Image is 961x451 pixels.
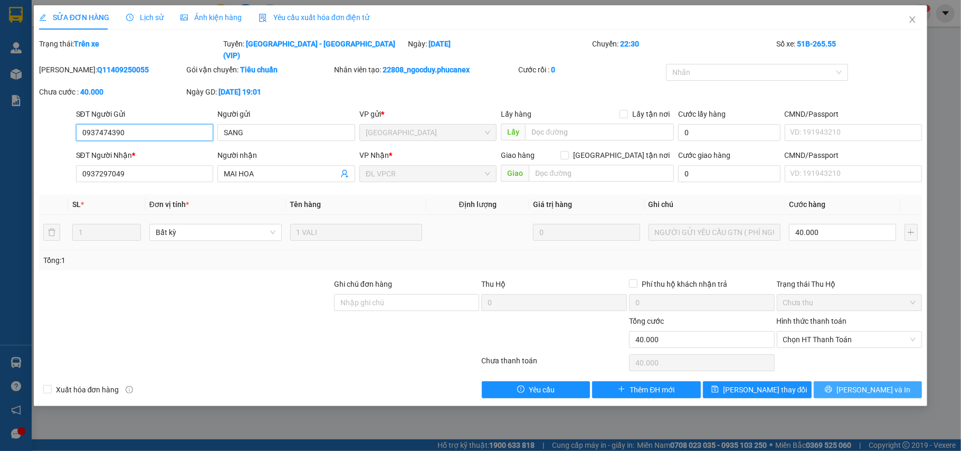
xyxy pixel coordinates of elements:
span: Giao hàng [501,151,535,159]
input: 0 [533,224,640,241]
span: Đơn vị tính [149,200,189,209]
span: info-circle [126,386,133,393]
span: Thu Hộ [481,280,506,288]
span: Lấy tận nơi [628,108,674,120]
span: Tổng cước [629,317,664,325]
div: Người gửi [217,108,355,120]
span: Định lượng [459,200,497,209]
span: VP Nhận [359,151,389,159]
div: Ngày GD: [186,86,332,98]
button: delete [43,224,60,241]
div: Người nhận [217,149,355,161]
label: Cước lấy hàng [678,110,726,118]
img: icon [259,14,267,22]
b: 22:30 [620,40,639,48]
span: Xuất hóa đơn hàng [52,384,123,396]
span: Cước hàng [789,200,825,209]
span: [PERSON_NAME] và In [836,384,910,396]
span: Lấy [501,124,525,140]
div: Chưa thanh toán [480,355,628,373]
button: exclamation-circleYêu cầu [482,381,591,398]
b: [DATE] 19:01 [218,88,261,96]
input: Ghi chú đơn hàng [334,294,480,311]
span: Giá trị hàng [533,200,572,209]
div: Trạng thái Thu Hộ [777,278,922,290]
div: CMND/Passport [785,149,922,161]
div: Tuyến: [222,38,406,61]
span: close [908,15,917,24]
span: save [711,386,719,394]
div: Ngày: [407,38,591,61]
b: Q11409250055 [97,65,149,74]
button: plus [905,224,918,241]
div: Cước rồi : [518,64,664,76]
span: user-add [340,170,349,178]
input: Dọc đường [525,124,674,140]
span: Yêu cầu xuất hóa đơn điện tử [259,13,370,22]
div: Tổng: 1 [43,255,372,266]
label: Ghi chú đơn hàng [334,280,392,288]
span: Thêm ĐH mới [630,384,674,396]
label: Cước giao hàng [678,151,730,159]
span: ĐL Quận 1 [366,125,491,140]
input: Ghi Chú [649,224,781,241]
b: [DATE] [429,40,451,48]
span: Yêu cầu [529,384,555,396]
span: [PERSON_NAME] thay đổi [723,384,807,396]
span: Chọn HT Thanh Toán [783,332,916,347]
div: Chuyến: [591,38,775,61]
th: Ghi chú [644,194,785,215]
span: ĐL VPCR [366,166,491,182]
div: VP gửi [359,108,497,120]
span: Phí thu hộ khách nhận trả [638,278,731,290]
button: save[PERSON_NAME] thay đổi [703,381,812,398]
span: plus [618,386,625,394]
span: Giao [501,165,529,182]
div: CMND/Passport [785,108,922,120]
b: 40.000 [80,88,103,96]
span: Lịch sử [126,13,164,22]
b: Tiêu chuẩn [240,65,278,74]
b: Trên xe [74,40,99,48]
span: Lấy hàng [501,110,531,118]
input: Dọc đường [529,165,674,182]
span: printer [825,386,832,394]
b: [GEOGRAPHIC_DATA] - [GEOGRAPHIC_DATA] (VIP) [223,40,395,60]
button: printer[PERSON_NAME] và In [814,381,922,398]
span: exclamation-circle [517,386,525,394]
div: SĐT Người Nhận [76,149,214,161]
b: 0 [551,65,555,74]
div: Nhân viên tạo: [334,64,516,76]
b: 51B-265.55 [797,40,836,48]
div: Trạng thái: [38,38,222,61]
div: Gói vận chuyển: [186,64,332,76]
label: Hình thức thanh toán [777,317,847,325]
span: edit [39,14,46,21]
input: Cước giao hàng [678,165,780,182]
button: Close [898,5,927,35]
button: plusThêm ĐH mới [592,381,701,398]
input: VD: Bàn, Ghế [290,224,423,241]
div: Số xe: [776,38,924,61]
div: Chưa cước : [39,86,185,98]
span: picture [180,14,188,21]
span: clock-circle [126,14,134,21]
span: Chưa thu [783,295,916,311]
div: SĐT Người Gửi [76,108,214,120]
span: Tên hàng [290,200,321,209]
span: SỬA ĐƠN HÀNG [39,13,109,22]
div: [PERSON_NAME]: [39,64,185,76]
b: 22808_ngocduy.phucanex [383,65,470,74]
span: SL [72,200,81,209]
input: Cước lấy hàng [678,124,780,141]
span: [GEOGRAPHIC_DATA] tận nơi [569,149,674,161]
span: Bất kỳ [156,224,275,240]
span: Ảnh kiện hàng [180,13,242,22]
